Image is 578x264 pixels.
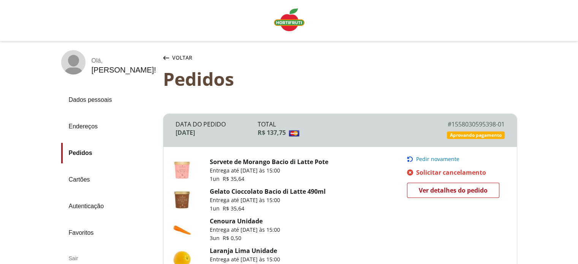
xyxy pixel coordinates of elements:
img: Cenoura Unidade [173,220,192,239]
span: 1 un [210,175,223,182]
a: Autenticação [61,196,157,217]
div: Total [258,120,422,128]
a: Logo [271,5,307,36]
span: Voltar [172,54,192,62]
div: [PERSON_NAME] ! [92,66,156,74]
a: Favoritos [61,223,157,243]
p: Entrega até [DATE] às 15:00 [210,196,326,204]
span: R$ 0,50 [223,234,241,242]
a: Dados pessoais [61,90,157,110]
a: Sorvete de Morango Bacio di Latte Pote [210,158,328,166]
div: Pedidos [163,68,517,89]
div: # 1558030595398-01 [422,120,505,128]
img: Sorvete de Morango Bacio di Latte Pote [173,161,192,180]
a: Pedidos [61,143,157,163]
span: Aprovando pagamento [450,132,502,138]
a: Cartões [61,169,157,190]
img: Logo [274,8,304,31]
p: Entrega até [DATE] às 15:00 [210,256,280,263]
div: Data do Pedido [176,120,258,128]
span: R$ 35,64 [223,205,244,212]
a: Solicitar cancelamento [407,168,504,177]
div: R$ 137,75 [258,128,422,137]
button: Voltar [162,50,194,65]
span: Ver detalhes do pedido [419,185,488,196]
a: Gelato Cioccolato Bacio di Latte 490ml [210,187,326,196]
span: Pedir novamente [416,156,459,162]
a: Laranja Lima Unidade [210,247,277,255]
div: [DATE] [176,128,258,137]
span: Solicitar cancelamento [416,168,486,177]
span: R$ 35,64 [223,175,244,182]
button: Pedir novamente [407,156,504,162]
span: 3 un [210,234,223,242]
a: Endereços [61,116,157,137]
a: Cenoura Unidade [210,217,263,225]
p: Entrega até [DATE] às 15:00 [210,167,328,174]
div: Olá , [92,57,156,64]
p: Entrega até [DATE] às 15:00 [210,226,280,234]
a: Ver detalhes do pedido [407,183,499,198]
span: 1 un [210,205,223,212]
img: Gelato Cioccolato Bacio di Latte 490ml [173,190,192,209]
